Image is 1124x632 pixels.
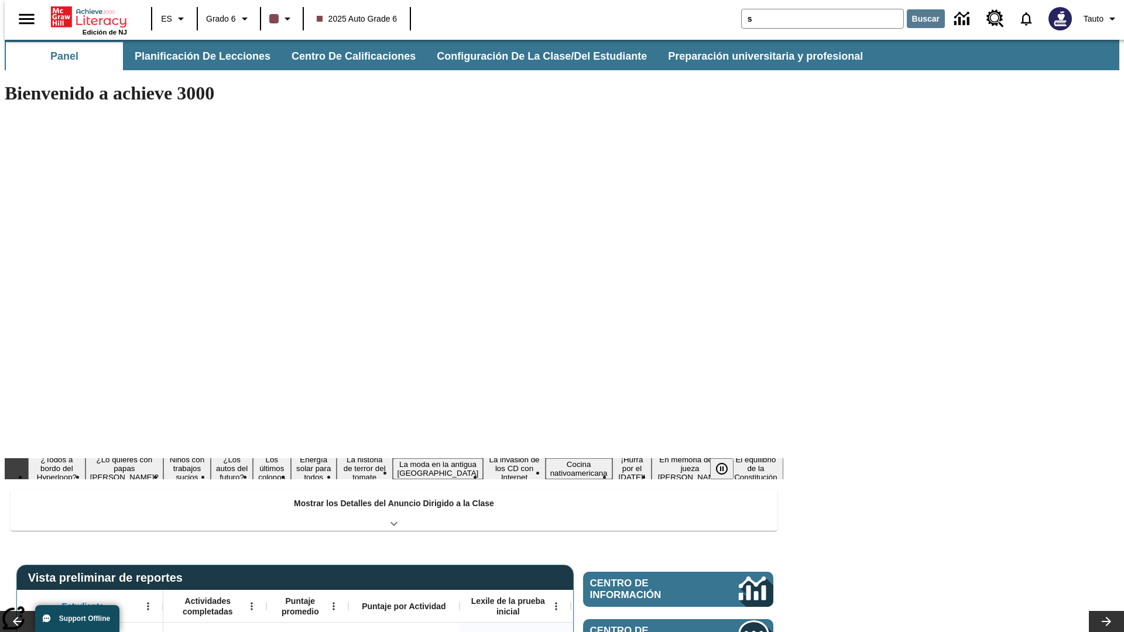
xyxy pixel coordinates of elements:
button: Diapositiva 5 Los últimos colonos [253,454,290,483]
button: Diapositiva 4 ¿Los autos del futuro? [211,454,253,483]
button: Diapositiva 9 La invasión de los CD con Internet [483,454,545,483]
a: Centro de información [583,572,773,607]
button: Diapositiva 1 ¿Todos a bordo del Hyperloop? [28,454,85,483]
button: Diapositiva 10 Cocina nativoamericana [546,458,612,479]
button: Preparación universitaria y profesional [659,42,872,70]
button: El color de la clase es café oscuro. Cambiar el color de la clase. [265,8,299,29]
button: Planificación de lecciones [125,42,280,70]
button: Escoja un nuevo avatar [1041,4,1079,34]
button: Grado: Grado 6, Elige un grado [201,8,256,29]
button: Diapositiva 12 En memoria de la jueza O'Connor [652,454,728,483]
div: Pausar [710,458,745,479]
div: Subbarra de navegación [5,42,873,70]
button: Diapositiva 6 Energía solar para todos [291,454,337,483]
span: ES [161,13,172,25]
div: Portada [51,4,127,36]
button: Abrir el menú lateral [9,2,44,36]
div: Mostrar los Detalles del Anuncio Dirigido a la Clase [11,490,777,531]
button: Configuración de la clase/del estudiante [427,42,656,70]
span: Grado 6 [206,13,236,25]
button: Diapositiva 7 La historia de terror del tomate [337,454,393,483]
button: Centro de calificaciones [282,42,425,70]
span: Vista preliminar de reportes [28,571,189,585]
button: Carrusel de lecciones, seguir [1089,611,1124,632]
button: Diapositiva 8 La moda en la antigua Roma [393,458,484,479]
div: Subbarra de navegación [5,40,1119,70]
h1: Bienvenido a achieve 3000 [5,83,783,104]
button: Pausar [710,458,734,479]
a: Portada [51,5,127,29]
button: Panel [6,42,123,70]
span: Support Offline [59,614,110,623]
a: Centro de información [947,3,979,35]
button: Abrir menú [325,597,342,615]
img: Avatar [1048,7,1072,30]
span: Centro de información [590,578,700,601]
a: Notificaciones [1011,4,1041,34]
p: Mostrar los Detalles del Anuncio Dirigido a la Clase [294,497,494,510]
button: Abrir menú [139,597,157,615]
button: Diapositiva 3 Niños con trabajos sucios [163,454,211,483]
input: Buscar campo [742,9,903,28]
span: Estudiante [62,601,104,612]
span: Lexile de la prueba inicial [465,596,551,617]
span: 2025 Auto Grade 6 [317,13,397,25]
button: Lenguaje: ES, Selecciona un idioma [156,8,193,29]
span: Tauto [1084,13,1104,25]
span: Puntaje promedio [272,596,328,617]
span: Puntaje por Actividad [362,601,446,612]
button: Abrir menú [547,597,565,615]
button: Diapositiva 2 ¿Lo quieres con papas fritas? [85,454,163,483]
button: Diapositiva 11 ¡Hurra por el Día de la Constitución! [612,454,652,483]
button: Diapositiva 13 El equilibrio de la Constitución [728,454,783,483]
button: Buscar [907,9,945,28]
span: Edición de NJ [83,29,127,36]
span: Actividades completadas [169,596,246,617]
button: Abrir menú [243,597,261,615]
button: Perfil/Configuración [1079,8,1124,29]
a: Centro de recursos, Se abrirá en una pestaña nueva. [979,3,1011,35]
button: Support Offline [35,605,119,632]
